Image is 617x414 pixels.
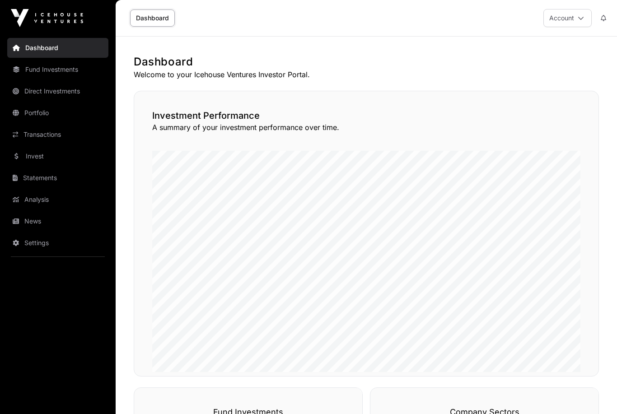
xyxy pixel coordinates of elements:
a: Statements [7,168,108,188]
p: A summary of your investment performance over time. [152,122,580,133]
p: Welcome to your Icehouse Ventures Investor Portal. [134,69,599,80]
a: Settings [7,233,108,253]
a: Analysis [7,190,108,209]
a: Portfolio [7,103,108,123]
h1: Dashboard [134,55,599,69]
a: Invest [7,146,108,166]
img: Icehouse Ventures Logo [11,9,83,27]
button: Account [543,9,592,27]
a: News [7,211,108,231]
h2: Investment Performance [152,109,580,122]
a: Dashboard [7,38,108,58]
a: Transactions [7,125,108,144]
iframe: Chat Widget [572,371,617,414]
a: Dashboard [130,9,175,27]
a: Fund Investments [7,60,108,79]
a: Direct Investments [7,81,108,101]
